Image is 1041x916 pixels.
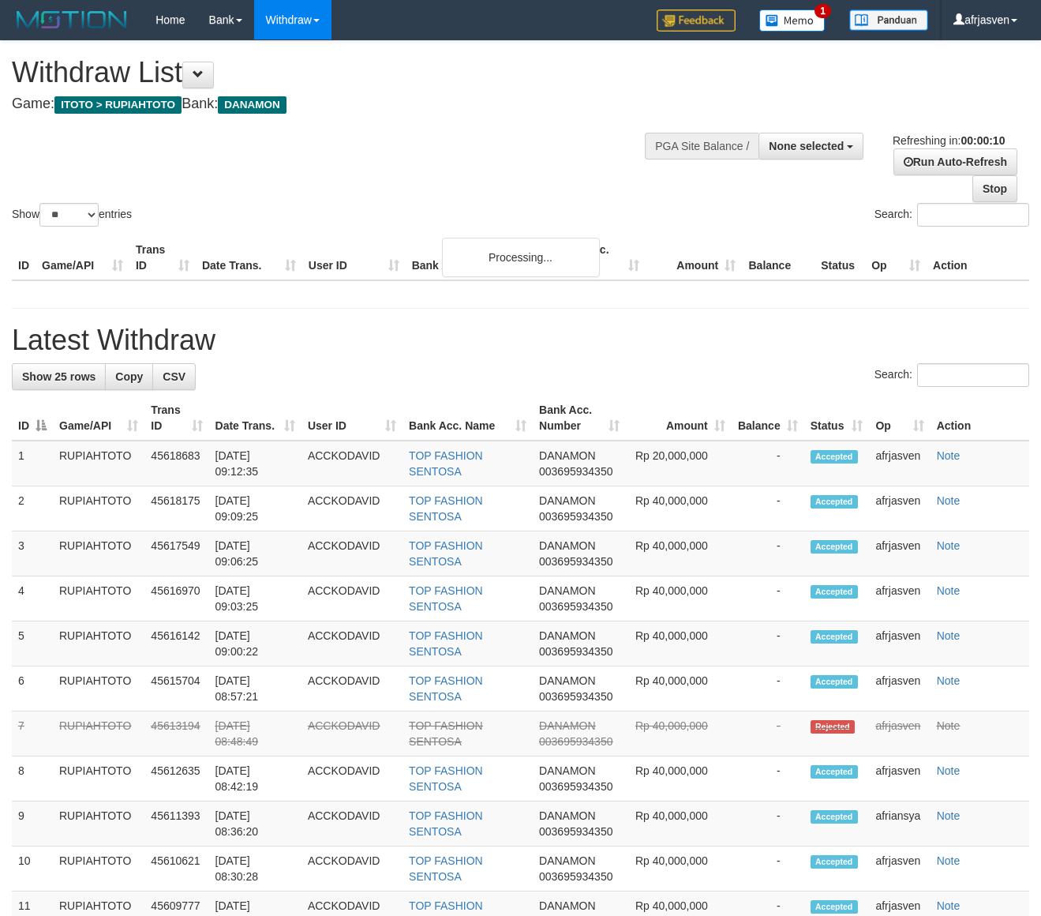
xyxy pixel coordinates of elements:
span: DANAMON [539,899,596,912]
a: TOP FASHION SENTOSA [409,854,483,883]
td: ACCKODAVID [301,576,403,621]
td: ACCKODAVID [301,847,403,892]
th: Status [814,235,865,280]
td: Rp 40,000,000 [626,847,732,892]
span: Accepted [811,585,858,599]
td: ACCKODAVID [301,801,403,847]
span: None selected [769,140,844,152]
th: User ID [302,235,406,280]
select: Showentries [39,203,99,227]
span: Refreshing in: [893,134,1005,147]
span: Show 25 rows [22,370,95,383]
td: - [732,621,804,666]
th: Date Trans.: activate to sort column ascending [209,396,301,441]
td: 8 [12,756,53,801]
img: panduan.png [849,9,928,31]
a: Copy [105,363,153,390]
td: afrjasven [869,531,930,576]
a: TOP FASHION SENTOSA [409,719,483,748]
a: Note [937,899,960,912]
td: ACCKODAVID [301,621,403,666]
th: Balance: activate to sort column ascending [732,396,804,441]
td: 45618175 [144,486,208,531]
td: - [732,847,804,892]
th: Op: activate to sort column ascending [869,396,930,441]
span: CSV [163,370,185,383]
th: Bank Acc. Name: activate to sort column ascending [403,396,533,441]
span: Copy 003695934350 to clipboard [539,645,612,658]
a: TOP FASHION SENTOSA [409,584,483,613]
td: 45612635 [144,756,208,801]
td: 45616970 [144,576,208,621]
td: 45618683 [144,441,208,486]
td: Rp 40,000,000 [626,801,732,847]
td: 5 [12,621,53,666]
th: Op [865,235,927,280]
a: CSV [152,363,196,390]
span: Rejected [811,720,855,734]
td: Rp 40,000,000 [626,486,732,531]
a: Show 25 rows [12,363,106,390]
span: Copy [115,370,143,383]
td: 10 [12,847,53,892]
td: [DATE] 08:30:28 [209,847,301,892]
span: DANAMON [539,764,596,777]
td: 1 [12,441,53,486]
th: Amount [646,235,742,280]
td: 45617549 [144,531,208,576]
strong: 00:00:10 [960,134,1005,147]
a: Stop [972,175,1017,202]
th: Balance [742,235,814,280]
td: - [732,486,804,531]
th: Date Trans. [196,235,302,280]
td: Rp 40,000,000 [626,531,732,576]
td: 2 [12,486,53,531]
span: DANAMON [539,809,596,822]
label: Search: [874,363,1029,387]
span: DANAMON [539,494,596,507]
td: Rp 40,000,000 [626,711,732,756]
a: Note [937,674,960,687]
td: afrjasven [869,756,930,801]
td: 6 [12,666,53,711]
td: RUPIAHTOTO [53,621,144,666]
td: RUPIAHTOTO [53,576,144,621]
td: [DATE] 09:00:22 [209,621,301,666]
h1: Latest Withdraw [12,325,1029,356]
td: ACCKODAVID [301,531,403,576]
th: Status: activate to sort column ascending [804,396,870,441]
label: Show entries [12,203,132,227]
span: Copy 003695934350 to clipboard [539,555,612,568]
td: afrjasven [869,486,930,531]
div: PGA Site Balance / [645,133,758,160]
td: afriansya [869,801,930,847]
span: DANAMON [539,629,596,642]
input: Search: [917,203,1029,227]
td: ACCKODAVID [301,486,403,531]
a: Note [937,629,960,642]
span: Copy 003695934350 to clipboard [539,735,612,748]
td: Rp 40,000,000 [626,621,732,666]
td: RUPIAHTOTO [53,531,144,576]
td: afrjasven [869,666,930,711]
span: Copy 003695934350 to clipboard [539,465,612,478]
button: None selected [758,133,863,160]
a: TOP FASHION SENTOSA [409,809,483,838]
span: Copy 003695934350 to clipboard [539,510,612,523]
td: ACCKODAVID [301,666,403,711]
td: Rp 40,000,000 [626,576,732,621]
td: [DATE] 08:48:49 [209,711,301,756]
td: 45616142 [144,621,208,666]
td: RUPIAHTOTO [53,801,144,847]
th: User ID: activate to sort column ascending [301,396,403,441]
td: - [732,711,804,756]
td: RUPIAHTOTO [53,847,144,892]
span: ITOTO > RUPIAHTOTO [54,96,182,114]
td: - [732,576,804,621]
td: ACCKODAVID [301,756,403,801]
th: Trans ID: activate to sort column ascending [144,396,208,441]
td: [DATE] 09:12:35 [209,441,301,486]
span: Accepted [811,540,858,554]
td: Rp 40,000,000 [626,756,732,801]
th: Action [927,235,1029,280]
